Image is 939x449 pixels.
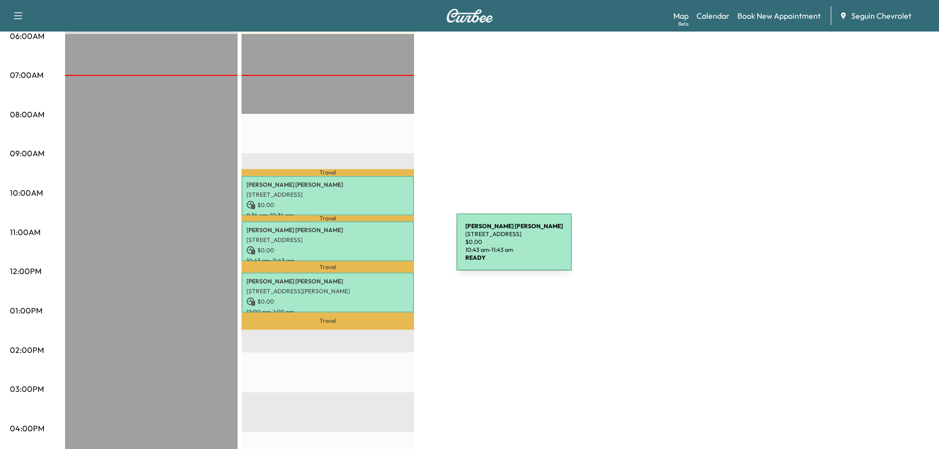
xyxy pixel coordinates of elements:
[696,10,730,22] a: Calendar
[246,236,409,244] p: [STREET_ADDRESS]
[10,422,44,434] p: 04:00PM
[10,30,44,42] p: 06:00AM
[10,108,44,120] p: 08:00AM
[246,201,409,209] p: $ 0.00
[851,10,911,22] span: Seguin Chevrolet
[10,226,40,238] p: 11:00AM
[246,211,409,219] p: 9:34 am - 10:34 am
[242,312,414,330] p: Travel
[678,20,689,28] div: Beta
[246,297,409,306] p: $ 0.00
[10,69,43,81] p: 07:00AM
[10,305,42,316] p: 01:00PM
[242,169,414,175] p: Travel
[246,257,409,265] p: 10:43 am - 11:43 am
[737,10,821,22] a: Book New Appointment
[246,191,409,199] p: [STREET_ADDRESS]
[673,10,689,22] a: MapBeta
[246,308,409,316] p: 12:00 pm - 1:00 pm
[446,9,493,23] img: Curbee Logo
[10,344,44,356] p: 02:00PM
[10,187,43,199] p: 10:00AM
[10,265,41,277] p: 12:00PM
[246,181,409,189] p: [PERSON_NAME] [PERSON_NAME]
[246,287,409,295] p: [STREET_ADDRESS][PERSON_NAME]
[10,147,44,159] p: 09:00AM
[246,246,409,255] p: $ 0.00
[246,277,409,285] p: [PERSON_NAME] [PERSON_NAME]
[242,215,414,221] p: Travel
[246,226,409,234] p: [PERSON_NAME] [PERSON_NAME]
[242,261,414,273] p: Travel
[10,383,44,395] p: 03:00PM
